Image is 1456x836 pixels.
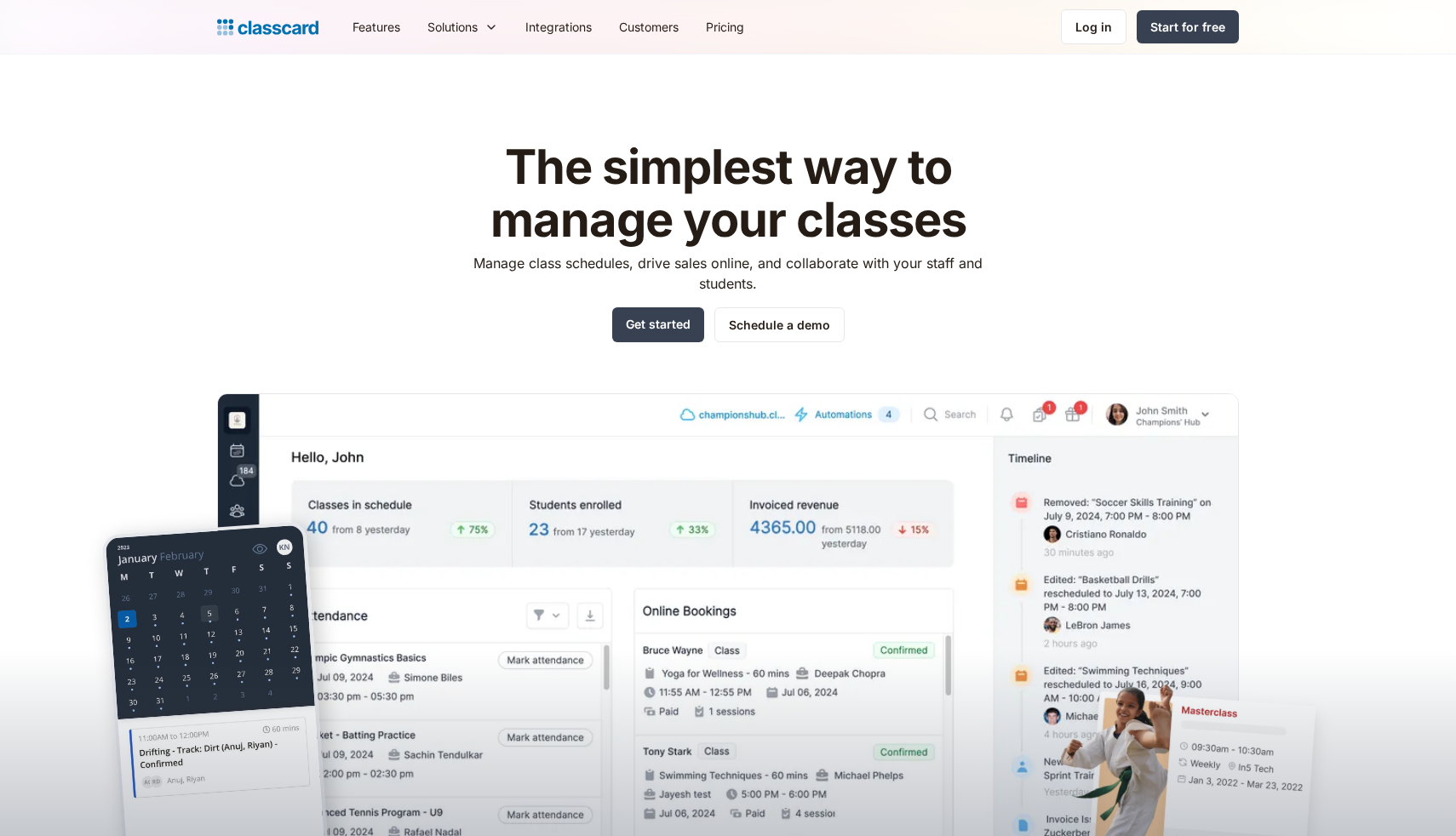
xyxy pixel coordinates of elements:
a: Get started [612,307,704,342]
h1: The simplest way to manage your classes [458,141,999,246]
a: Features [339,8,414,46]
a: Log in [1061,9,1126,44]
a: Integrations [512,8,605,46]
div: Log in [1075,18,1112,36]
a: Pricing [692,8,758,46]
p: Manage class schedules, drive sales online, and collaborate with your staff and students. [458,253,999,294]
a: Schedule a demo [714,307,845,342]
div: Start for free [1150,18,1225,36]
div: Solutions [414,8,512,46]
a: Customers [605,8,692,46]
div: Solutions [427,18,478,36]
a: home [217,15,318,39]
a: Start for free [1137,10,1239,43]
